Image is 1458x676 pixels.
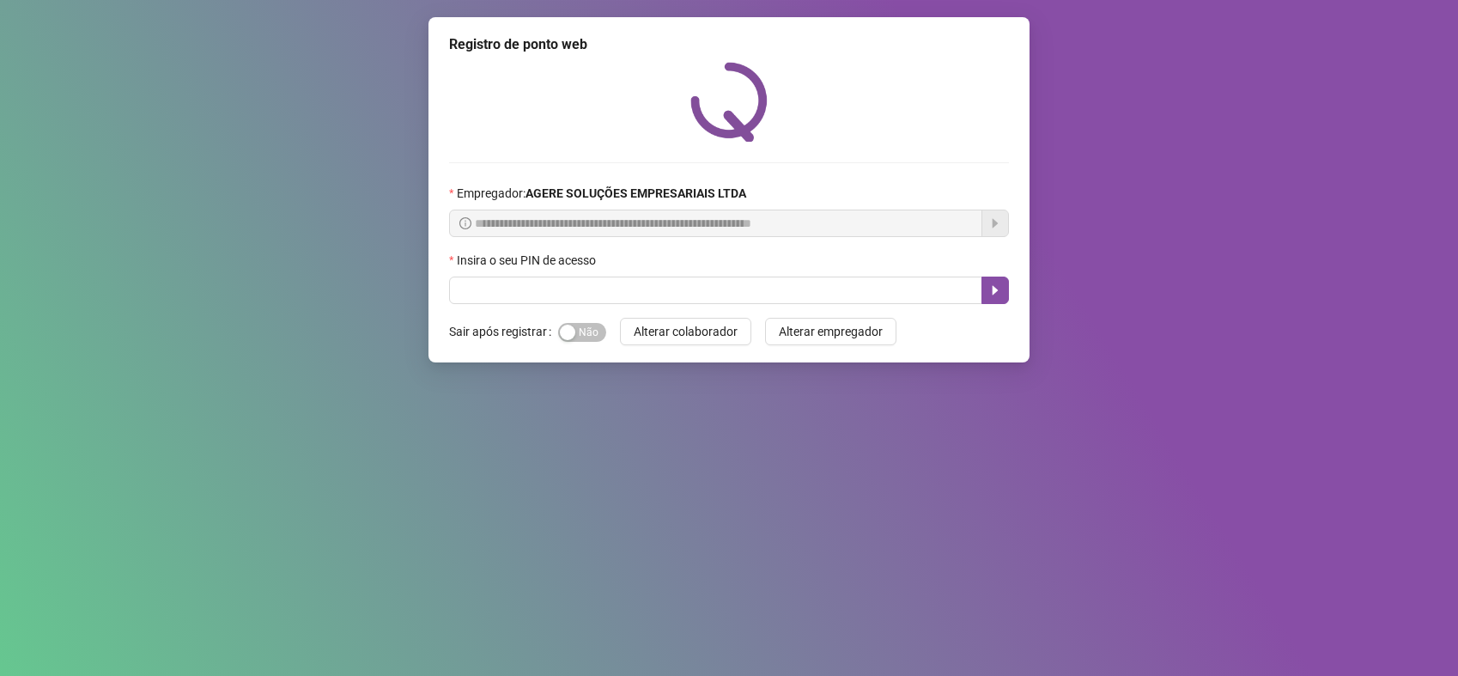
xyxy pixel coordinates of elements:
span: Empregador : [457,184,746,203]
span: Alterar empregador [779,322,883,341]
strong: AGERE SOLUÇÕES EMPRESARIAIS LTDA [525,186,746,200]
span: caret-right [988,283,1002,297]
div: Registro de ponto web [449,34,1009,55]
img: QRPoint [690,62,768,142]
label: Insira o seu PIN de acesso [449,251,607,270]
label: Sair após registrar [449,318,558,345]
span: Alterar colaborador [634,322,738,341]
button: Alterar empregador [765,318,896,345]
button: Alterar colaborador [620,318,751,345]
span: info-circle [459,217,471,229]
